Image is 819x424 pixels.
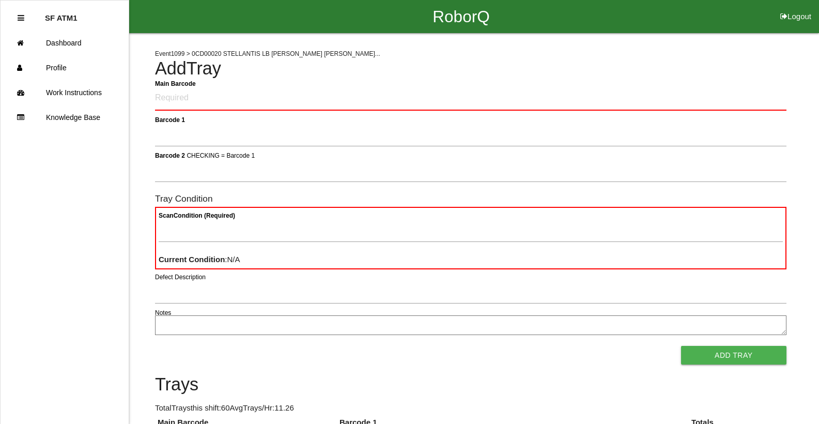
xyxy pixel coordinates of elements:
h4: Add Tray [155,59,786,79]
h4: Trays [155,375,786,395]
span: : N/A [159,255,240,264]
b: Current Condition [159,255,225,264]
label: Defect Description [155,272,206,282]
a: Work Instructions [1,80,129,105]
b: Scan Condition (Required) [159,212,235,219]
button: Add Tray [681,346,786,365]
p: SF ATM1 [45,6,78,22]
a: Profile [1,55,129,80]
a: Dashboard [1,31,129,55]
span: CHECKING = Barcode 1 [187,152,255,159]
input: Required [155,86,786,111]
p: Total Trays this shift: 60 Avg Trays /Hr: 11.26 [155,402,786,414]
label: Notes [155,308,171,317]
span: Event 1099 > 0CD00020 STELLANTIS LB [PERSON_NAME] [PERSON_NAME]... [155,50,380,57]
b: Barcode 1 [155,116,185,123]
b: Main Barcode [155,80,196,87]
h6: Tray Condition [155,194,786,204]
div: Close [18,6,24,31]
b: Barcode 2 [155,152,185,159]
a: Knowledge Base [1,105,129,130]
